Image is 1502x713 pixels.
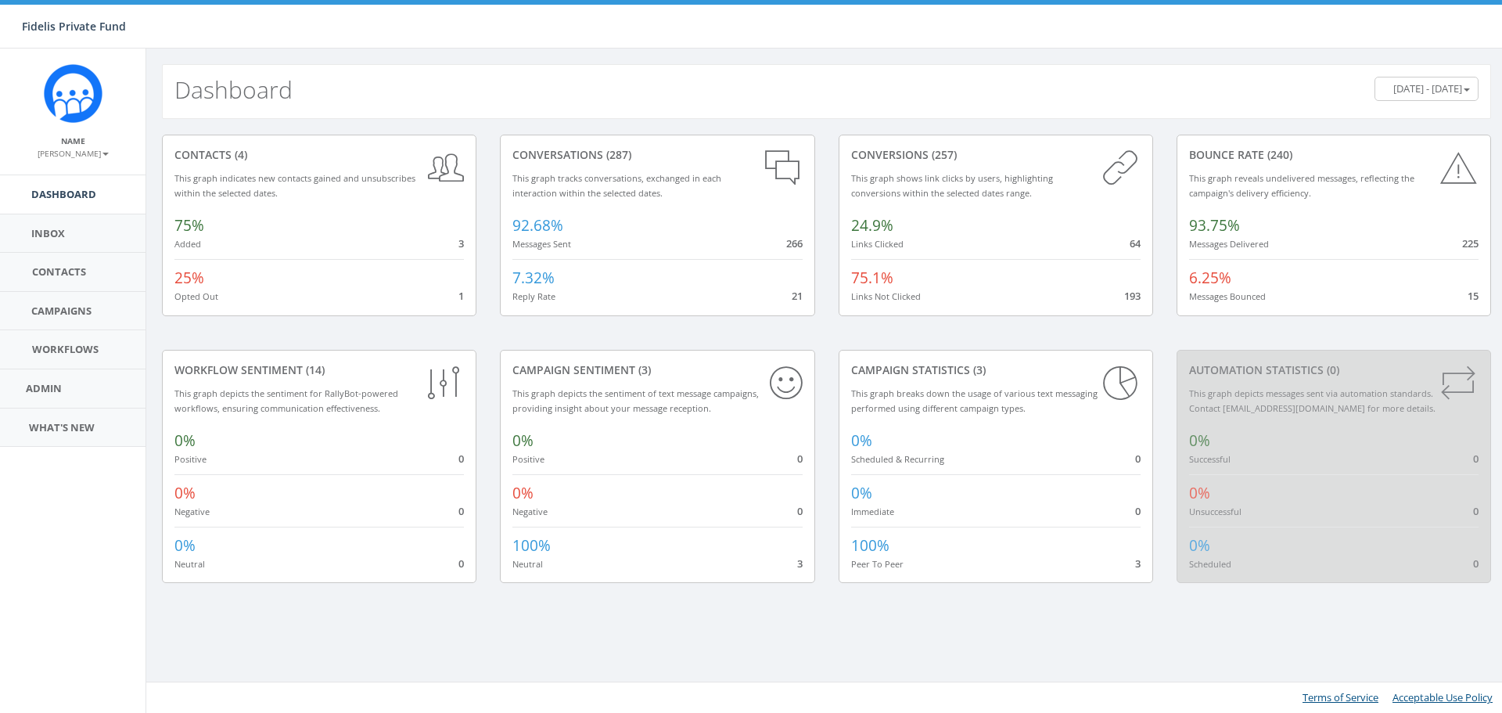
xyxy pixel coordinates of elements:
span: 100% [851,535,889,556]
small: Positive [512,453,544,465]
span: 0% [512,483,534,503]
span: 0 [458,504,464,518]
span: (257) [929,147,957,162]
small: This graph shows link clicks by users, highlighting conversions within the selected dates range. [851,172,1053,199]
span: 25% [174,268,204,288]
span: 225 [1462,236,1479,250]
img: Rally_Corp_Icon.png [44,64,102,123]
span: 0% [174,430,196,451]
small: This graph tracks conversations, exchanged in each interaction within the selected dates. [512,172,721,199]
span: (240) [1264,147,1292,162]
span: [DATE] - [DATE] [1393,81,1462,95]
small: Positive [174,453,207,465]
span: 0 [797,452,803,466]
div: Bounce Rate [1189,147,1479,163]
span: (0) [1324,362,1339,377]
span: 6.25% [1189,268,1231,288]
small: This graph depicts the sentiment for RallyBot-powered workflows, ensuring communication effective... [174,387,398,414]
small: Scheduled & Recurring [851,453,944,465]
span: (4) [232,147,247,162]
a: Acceptable Use Policy [1392,690,1493,704]
small: Negative [174,506,210,517]
span: 0 [1473,556,1479,571]
span: 0% [1189,483,1210,503]
span: 15 [1468,289,1479,303]
div: Campaign Sentiment [512,362,802,378]
div: Automation Statistics [1189,362,1479,378]
span: 3 [797,556,803,571]
span: 0 [1473,504,1479,518]
span: Admin [26,381,62,395]
small: [PERSON_NAME] [38,148,109,159]
div: conversions [851,147,1141,163]
span: 0 [458,452,464,466]
span: What's New [29,420,95,434]
span: 3 [458,236,464,250]
span: Workflows [32,342,99,356]
span: (14) [303,362,325,377]
small: This graph reveals undelivered messages, reflecting the campaign's delivery efficiency. [1189,172,1414,199]
small: Opted Out [174,290,218,302]
div: Workflow Sentiment [174,362,464,378]
div: contacts [174,147,464,163]
small: Unsuccessful [1189,506,1241,517]
span: Dashboard [31,187,96,201]
span: 92.68% [512,215,563,236]
span: 3 [1135,556,1141,571]
small: This graph indicates new contacts gained and unsubscribes within the selected dates. [174,172,415,199]
span: 21 [792,289,803,303]
span: 0% [851,430,872,451]
a: [PERSON_NAME] [38,146,109,160]
a: Terms of Service [1303,690,1378,704]
span: 0 [1135,504,1141,518]
span: 0% [1189,430,1210,451]
span: 1 [458,289,464,303]
span: (3) [970,362,986,377]
span: 0 [458,556,464,571]
span: 0% [512,430,534,451]
span: 0 [1135,452,1141,466]
span: 193 [1124,289,1141,303]
small: Neutral [174,558,205,570]
small: Reply Rate [512,290,555,302]
span: 75% [174,215,204,236]
small: Links Clicked [851,238,904,250]
span: Campaigns [31,304,92,318]
small: Negative [512,506,548,517]
small: This graph breaks down the usage of various text messaging performed using different campaign types. [851,387,1098,414]
span: 0 [1473,452,1479,466]
span: 0% [1189,535,1210,556]
small: Scheduled [1189,558,1231,570]
span: 0% [851,483,872,503]
span: 0 [797,504,803,518]
span: 75.1% [851,268,893,288]
small: Neutral [512,558,543,570]
span: 93.75% [1189,215,1240,236]
small: Messages Sent [512,238,571,250]
span: 64 [1130,236,1141,250]
small: Name [61,135,85,146]
span: (287) [603,147,631,162]
small: Successful [1189,453,1231,465]
h2: Dashboard [174,77,293,103]
small: Messages Delivered [1189,238,1269,250]
small: This graph depicts messages sent via automation standards. Contact [EMAIL_ADDRESS][DOMAIN_NAME] f... [1189,387,1436,414]
small: This graph depicts the sentiment of text message campaigns, providing insight about your message ... [512,387,759,414]
span: (3) [635,362,651,377]
span: 100% [512,535,551,556]
span: 266 [786,236,803,250]
span: Fidelis Private Fund [22,19,126,34]
span: 24.9% [851,215,893,236]
small: Added [174,238,201,250]
div: Campaign Statistics [851,362,1141,378]
span: 7.32% [512,268,555,288]
small: Links Not Clicked [851,290,921,302]
span: Inbox [31,226,65,240]
small: Messages Bounced [1189,290,1266,302]
div: conversations [512,147,802,163]
span: 0% [174,535,196,556]
small: Peer To Peer [851,558,904,570]
span: Contacts [32,265,86,279]
small: Immediate [851,506,894,517]
span: 0% [174,483,196,503]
